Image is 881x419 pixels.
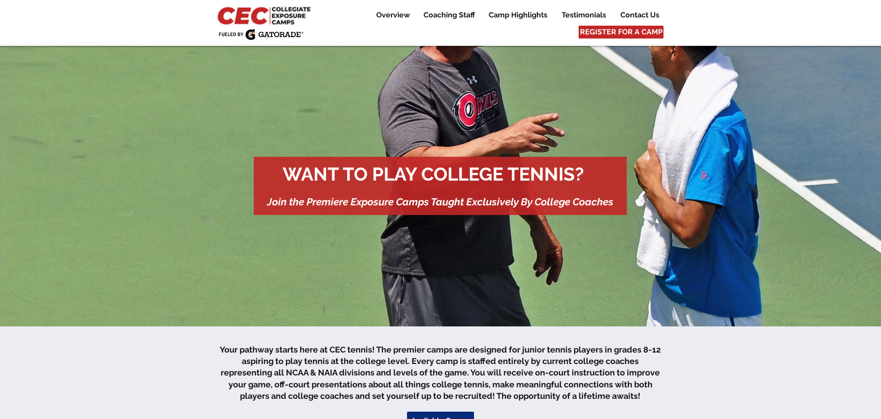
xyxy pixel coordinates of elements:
[484,10,552,21] p: Camp Highlights
[372,10,414,21] p: Overview
[579,26,664,39] a: REGISTER FOR A CAMP
[362,10,666,21] nav: Site
[283,163,584,185] span: WANT TO PLAY COLLEGE TENNIS?
[218,29,303,40] img: Fueled by Gatorade.png
[557,10,611,21] p: Testimonials
[417,10,481,21] a: Coaching Staff
[369,10,416,21] a: Overview
[482,10,554,21] a: Camp Highlights
[220,345,661,401] span: Your pathway starts here at CEC tennis! The premier camps are designed for junior tennis players ...
[419,10,480,21] p: Coaching Staff
[216,5,315,26] img: CEC Logo Primary_edited.jpg
[580,27,663,37] span: REGISTER FOR A CAMP
[267,196,613,208] span: Join the Premiere Exposure Camps Taught Exclusively By College Coaches
[613,10,666,21] a: Contact Us
[616,10,664,21] p: Contact Us
[555,10,613,21] a: Testimonials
